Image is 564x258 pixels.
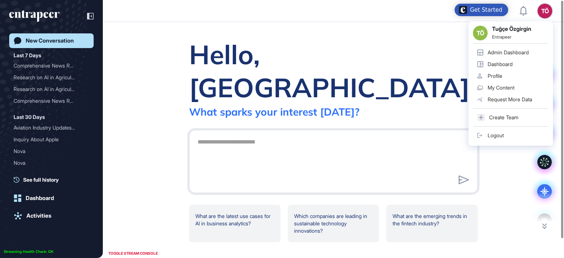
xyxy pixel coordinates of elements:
img: launcher-image-alternative-text [459,6,467,14]
div: Research on AI in Agricul... [14,83,83,95]
div: Last 7 Days [14,51,41,60]
div: Open Get Started checklist [455,4,508,16]
div: Dashboard [26,195,54,201]
div: What sparks your interest [DATE]? [189,105,359,118]
div: Comprehensive News Resear... [14,95,83,107]
div: Inquiry About Apple [14,134,83,145]
div: Hello, [GEOGRAPHIC_DATA] [189,38,478,104]
div: Nova [14,145,89,157]
a: New Conversation [9,33,94,48]
div: Aviation Industry Updates... [14,122,83,134]
div: Last 30 Days [14,113,45,121]
div: Nova [14,169,83,181]
div: Research on AI in Agriculture News from August 19, 2025 to September 19, 2025 [14,72,89,83]
div: Nova [14,157,89,169]
div: Research on AI in Agriculture News from August 19, 2025, until Today [14,83,89,95]
div: Aviation Industry Updates from August 1, 2025, to Present [14,122,89,134]
div: Comprehensive News Research on OpenAI: Developments and Trends from July 24, 2025, to September 2... [14,95,89,107]
div: Comprehensive News Resear... [14,60,83,72]
div: Comprehensive News Research on OpenAI from July 24, 2025, to September 24, 2025 [14,60,89,72]
button: TÖ [538,4,552,18]
div: TOGGLE STREAM CONSOLE [106,249,160,258]
div: What are the emerging trends in the fintech industry? [386,205,478,242]
div: Research on AI in Agricul... [14,72,83,83]
div: Inquiry About Apple [14,134,89,145]
div: Get Started [470,6,502,14]
a: Dashboard [9,191,94,206]
div: entrapeer-logo [9,10,59,22]
div: Activities [26,212,51,219]
div: Which companies are leading in sustainable technology innovations? [288,205,379,242]
div: Nova [14,145,83,157]
a: See full history [14,176,94,183]
a: Activities [9,208,94,223]
div: What are the latest use cases for AI in business analytics? [189,205,281,242]
div: Nova [14,157,83,169]
span: See full history [23,176,59,183]
div: Nova [14,169,89,181]
div: New Conversation [26,37,74,44]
